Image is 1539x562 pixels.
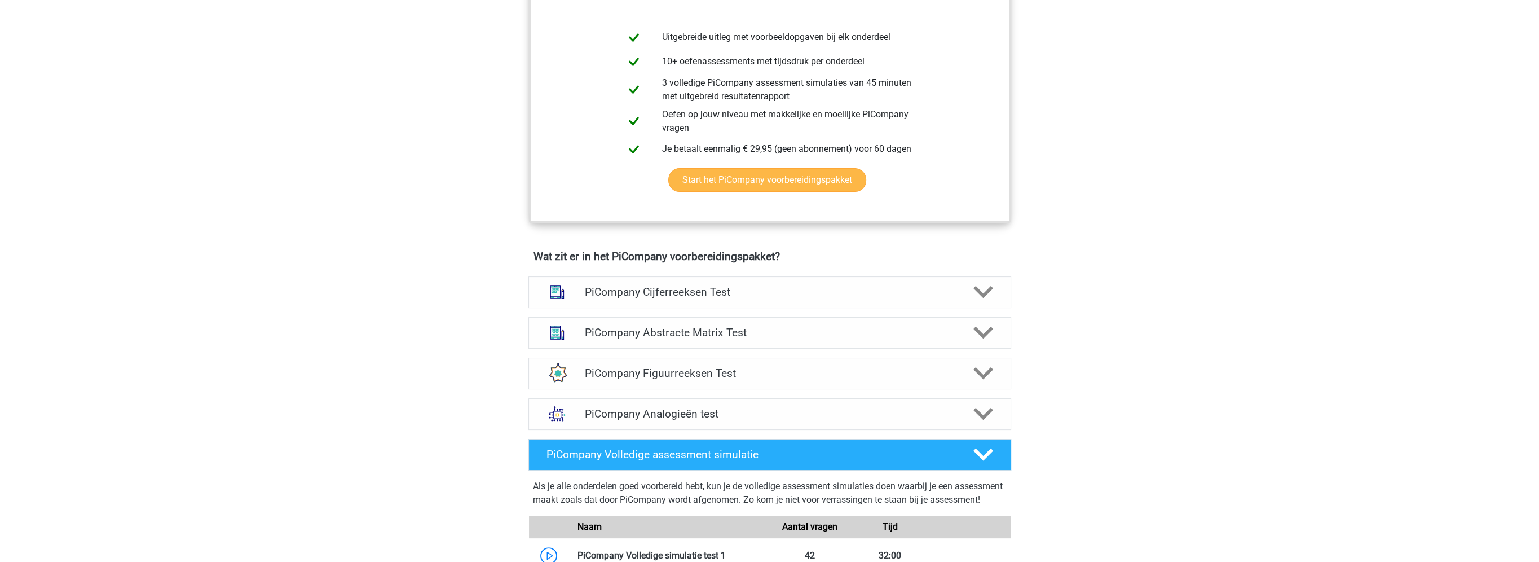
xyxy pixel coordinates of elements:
a: figuurreeksen PiCompany Figuurreeksen Test [524,358,1016,389]
h4: PiCompany Analogieën test [585,407,954,420]
div: Tijd [850,520,930,534]
h4: PiCompany Volledige assessment simulatie [546,448,955,461]
h4: PiCompany Figuurreeksen Test [585,367,954,380]
div: Aantal vragen [769,520,849,534]
a: cijferreeksen PiCompany Cijferreeksen Test [524,276,1016,308]
div: Als je alle onderdelen goed voorbereid hebt, kun je de volledige assessment simulaties doen waarb... [533,480,1007,511]
img: cijferreeksen [543,277,572,306]
a: analogieen PiCompany Analogieën test [524,398,1016,430]
img: abstracte matrices [543,318,572,347]
h4: PiCompany Cijferreeksen Test [585,286,954,298]
h4: PiCompany Abstracte Matrix Test [585,326,954,339]
a: Start het PiCompany voorbereidingspakket [668,168,866,192]
h4: Wat zit er in het PiCompany voorbereidingspakket? [533,250,1006,263]
img: analogieen [543,399,572,428]
div: Naam [569,520,770,534]
img: figuurreeksen [543,358,572,388]
a: PiCompany Volledige assessment simulatie [524,439,1016,471]
a: abstracte matrices PiCompany Abstracte Matrix Test [524,317,1016,349]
